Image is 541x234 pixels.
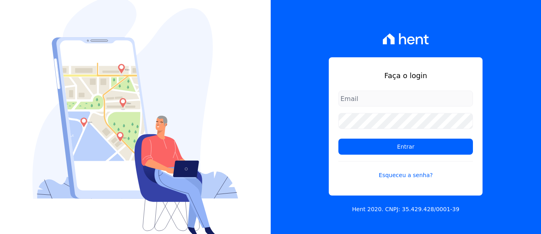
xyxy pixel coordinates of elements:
[338,70,473,81] h1: Faça o login
[338,161,473,180] a: Esqueceu a senha?
[338,91,473,107] input: Email
[338,139,473,155] input: Entrar
[352,205,459,214] p: Hent 2020. CNPJ: 35.429.428/0001-39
